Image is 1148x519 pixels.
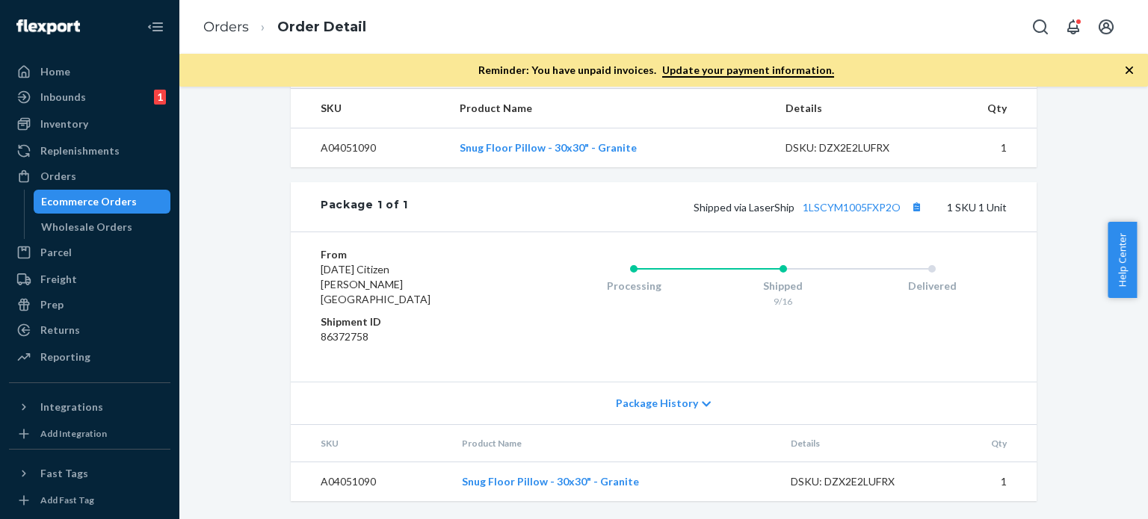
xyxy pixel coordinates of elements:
a: Update your payment information. [662,63,834,78]
a: Orders [9,164,170,188]
div: Fast Tags [40,466,88,481]
dd: 86372758 [321,329,499,344]
th: Product Name [450,425,779,462]
dt: Shipment ID [321,314,499,329]
th: Qty [942,425,1037,462]
a: Add Integration [9,425,170,443]
td: A04051090 [291,128,448,168]
span: [DATE] Citizen [PERSON_NAME][GEOGRAPHIC_DATA] [321,263,430,305]
div: DSKU: DZX2E2LUFRX [791,474,931,489]
a: 1LSCYM1005FXP2O [803,201,901,214]
a: Parcel [9,240,170,264]
div: 1 SKU 1 Unit [408,197,1007,217]
a: Ecommerce Orders [34,190,171,214]
a: Snug Floor Pillow - 30x30" - Granite [460,141,637,154]
div: Freight [40,272,77,287]
div: 9/16 [709,295,858,308]
a: Inventory [9,112,170,136]
div: Parcel [40,245,72,260]
dt: From [321,247,499,262]
div: Integrations [40,400,103,414]
a: Replenishments [9,139,170,163]
a: Freight [9,267,170,291]
div: Inventory [40,116,88,131]
p: Reminder: You have unpaid invoices. [478,63,834,78]
div: Reporting [40,349,90,364]
th: SKU [291,89,448,128]
button: Open account menu [1091,12,1121,42]
div: DSKU: DZX2E2LUFRX [786,140,926,155]
div: Delivered [857,279,1007,293]
span: Shipped via LaserShip [694,201,926,214]
td: A04051090 [291,462,450,502]
span: Package History [616,396,698,411]
a: Inbounds1 [9,85,170,109]
a: Wholesale Orders [34,215,171,239]
button: Open Search Box [1025,12,1055,42]
a: Returns [9,318,170,342]
div: Ecommerce Orders [41,194,137,209]
th: Qty [937,89,1037,128]
button: Help Center [1108,222,1137,298]
div: Prep [40,297,64,312]
a: Snug Floor Pillow - 30x30" - Granite [462,475,639,488]
a: Prep [9,293,170,317]
div: Wholesale Orders [41,220,132,234]
div: 1 [154,90,166,105]
div: Processing [559,279,709,293]
td: 1 [942,462,1037,502]
th: Product Name [448,89,773,128]
div: Orders [40,169,76,184]
img: Flexport logo [16,19,80,34]
th: Details [779,425,943,462]
a: Reporting [9,345,170,369]
a: Orders [203,19,249,35]
div: Inbounds [40,90,86,105]
button: Integrations [9,395,170,419]
a: Add Fast Tag [9,491,170,509]
div: Shipped [709,279,858,293]
th: Details [774,89,938,128]
div: Returns [40,323,80,338]
button: Fast Tags [9,461,170,485]
div: Add Fast Tag [40,494,94,506]
div: Add Integration [40,427,107,440]
button: Close Navigation [141,12,170,42]
ol: breadcrumbs [191,5,378,49]
td: 1 [937,128,1037,168]
div: Package 1 of 1 [321,197,408,217]
button: Open notifications [1058,12,1088,42]
div: Replenishments [40,143,120,158]
th: SKU [291,425,450,462]
div: Home [40,64,70,79]
a: Order Detail [277,19,366,35]
a: Home [9,60,170,84]
button: Copy tracking number [907,197,926,217]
